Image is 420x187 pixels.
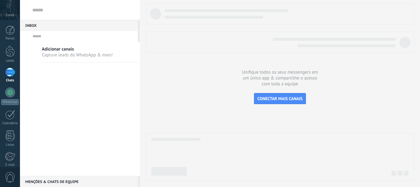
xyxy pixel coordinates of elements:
[257,96,303,101] span: CONECTAR MAIS CANAIS
[1,163,19,167] div: E-mail
[1,143,19,147] div: Listas
[1,121,19,125] div: Calendário
[1,79,19,83] div: Chats
[1,37,19,41] div: Painel
[42,46,113,52] span: Adicionar canais
[1,99,19,105] div: WhatsApp
[20,176,138,187] div: Menções & Chats de equipe
[254,93,306,104] button: CONECTAR MAIS CANAIS
[42,52,113,58] span: Capture leads do WhatsApp & mais!
[1,59,19,63] div: Leads
[6,13,14,17] span: Conta
[20,20,138,31] div: Inbox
